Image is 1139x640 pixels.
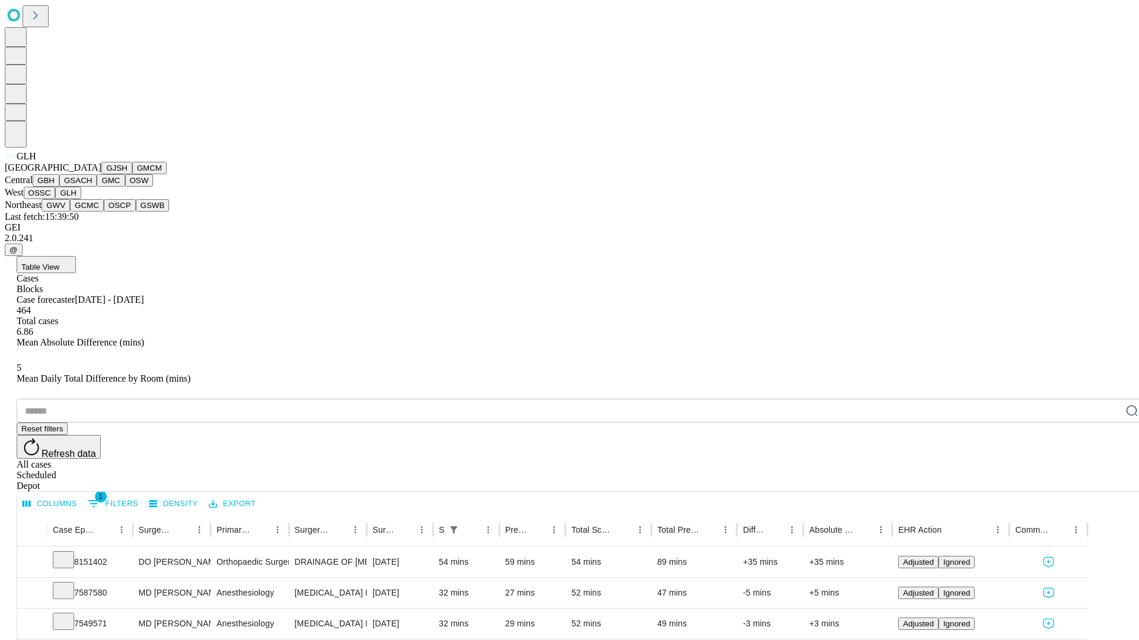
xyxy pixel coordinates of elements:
button: Adjusted [898,587,938,599]
span: 464 [17,305,31,315]
span: Adjusted [903,619,934,628]
button: Sort [97,521,113,538]
div: 7549571 [53,609,127,639]
div: -5 mins [743,578,797,608]
div: +35 mins [743,547,797,577]
button: Refresh data [17,435,101,459]
button: Menu [990,521,1006,538]
button: Sort [701,521,717,538]
button: Adjusted [898,617,938,630]
button: Menu [1068,521,1084,538]
div: 1 active filter [446,521,462,538]
button: Menu [113,521,130,538]
button: Menu [191,521,208,538]
div: 49 mins [657,609,731,639]
button: Menu [413,521,430,538]
button: Sort [174,521,191,538]
button: Reset filters [17,423,68,435]
button: Export [206,495,259,513]
button: Ignored [938,617,975,630]
span: @ [9,245,18,254]
div: DO [PERSON_NAME] [PERSON_NAME] Do [139,547,205,577]
span: [DATE] - [DATE] [75,295,144,305]
button: Menu [480,521,497,538]
div: 47 mins [657,578,731,608]
button: GLH [55,187,81,199]
div: Total Scheduled Duration [571,525,614,535]
span: Case forecaster [17,295,75,305]
button: OSW [125,174,154,187]
div: 7587580 [53,578,127,608]
div: Absolute Difference [809,525,855,535]
button: Adjusted [898,556,938,568]
button: Menu [269,521,286,538]
span: 5 [17,363,21,373]
div: Surgery Name [295,525,329,535]
div: Anesthesiology [217,578,282,608]
button: Menu [873,521,889,538]
span: Ignored [943,619,970,628]
button: GSWB [136,199,170,212]
button: Menu [347,521,364,538]
div: 2.0.241 [5,233,1134,244]
div: Comments [1015,525,1049,535]
button: Sort [330,521,347,538]
button: Table View [17,256,76,273]
span: Last fetch: 15:39:50 [5,212,79,222]
div: Primary Service [217,525,251,535]
button: Expand [23,614,41,635]
button: GMC [97,174,125,187]
div: Case Epic Id [53,525,96,535]
div: Scheduled In Room Duration [439,525,444,535]
span: Ignored [943,588,970,597]
button: Density [146,495,201,513]
button: Sort [767,521,784,538]
div: 8151402 [53,547,127,577]
div: 52 mins [571,578,645,608]
div: [DATE] [373,609,427,639]
div: +35 mins [809,547,886,577]
span: Refresh data [42,449,96,459]
div: 89 mins [657,547,731,577]
div: Surgery Date [373,525,396,535]
button: Menu [717,521,734,538]
div: +5 mins [809,578,886,608]
button: Sort [529,521,546,538]
button: Ignored [938,556,975,568]
button: Sort [943,521,959,538]
button: Select columns [20,495,80,513]
div: MD [PERSON_NAME] E Md [139,578,205,608]
div: MD [PERSON_NAME] E Md [139,609,205,639]
span: Central [5,175,33,185]
span: [GEOGRAPHIC_DATA] [5,162,101,172]
span: West [5,187,24,197]
button: GJSH [101,162,132,174]
span: Table View [21,263,59,271]
div: Orthopaedic Surgery [217,547,282,577]
button: Menu [784,521,800,538]
span: 6.86 [17,327,33,337]
div: Anesthesiology [217,609,282,639]
span: Total cases [17,316,58,326]
span: Adjusted [903,588,934,597]
span: Adjusted [903,558,934,567]
span: Reset filters [21,424,63,433]
button: Show filters [446,521,462,538]
div: 32 mins [439,578,494,608]
span: Northeast [5,200,42,210]
div: +3 mins [809,609,886,639]
div: 27 mins [505,578,560,608]
span: 1 [95,491,107,503]
div: 54 mins [571,547,645,577]
button: Menu [546,521,562,538]
button: @ [5,244,23,256]
span: Mean Daily Total Difference by Room (mins) [17,373,190,383]
button: Sort [856,521,873,538]
button: Expand [23,552,41,573]
div: [MEDICAL_DATA] FLEXIBLE PROXIMAL DIAGNOSTIC [295,609,361,639]
div: [MEDICAL_DATA] FLEXIBLE PROXIMAL DIAGNOSTIC [295,578,361,608]
button: GBH [33,174,59,187]
div: 29 mins [505,609,560,639]
button: Sort [463,521,480,538]
button: Menu [632,521,648,538]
